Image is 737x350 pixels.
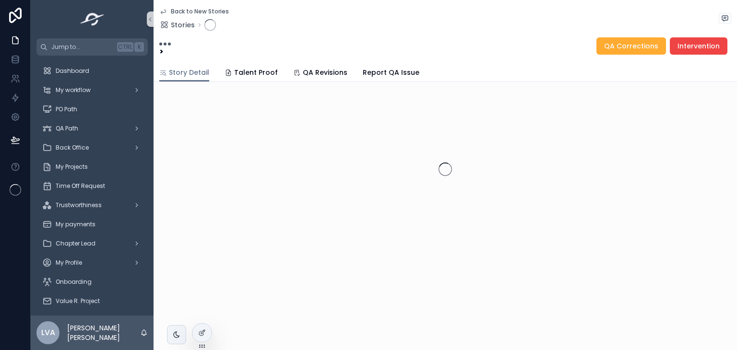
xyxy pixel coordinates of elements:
a: Back Office [36,139,148,156]
span: Ctrl [117,42,133,52]
div: scrollable content [31,56,154,315]
a: Time Off Request [36,177,148,195]
span: My Profile [56,259,82,267]
a: Story Detail [159,64,209,82]
a: Report QA Issue [363,64,419,83]
span: QA Corrections [604,41,658,51]
span: My payments [56,221,95,228]
span: My workflow [56,86,91,94]
a: Chapter Lead [36,235,148,252]
a: Value R. Project [36,292,148,310]
a: My workflow [36,82,148,99]
a: Trustworthiness [36,197,148,214]
a: Onboarding [36,273,148,291]
span: Intervention [678,41,720,51]
span: Back Office [56,144,89,152]
span: PO Path [56,105,77,113]
button: QA Corrections [596,37,666,55]
a: Back to New Stories [159,8,229,15]
span: QA Revisions [303,68,347,77]
span: My Projects [56,163,88,171]
span: Talent Proof [234,68,278,77]
img: App logo [77,12,107,27]
p: [PERSON_NAME] [PERSON_NAME] [67,323,140,342]
span: Story Detail [169,68,209,77]
a: Dashboard [36,62,148,80]
button: Jump to...CtrlK [36,38,148,56]
a: My Profile [36,254,148,271]
span: Jump to... [51,43,113,51]
span: Stories [171,20,195,30]
span: Report QA Issue [363,68,419,77]
span: Onboarding [56,278,92,286]
span: Trustworthiness [56,201,102,209]
span: Dashboard [56,67,89,75]
a: My Projects [36,158,148,175]
a: QA Path [36,120,148,137]
strong: > [159,46,164,57]
span: LVA [41,327,55,338]
span: Time Off Request [56,182,105,190]
span: Chapter Lead [56,240,95,247]
span: Back to New Stories [171,8,229,15]
a: My payments [36,216,148,233]
a: Stories [159,20,195,30]
a: QA Revisions [293,64,347,83]
span: QA Path [56,125,78,132]
a: PO Path [36,101,148,118]
a: Talent Proof [225,64,278,83]
span: K [135,43,143,51]
button: Intervention [670,37,727,55]
span: Value R. Project [56,297,100,305]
